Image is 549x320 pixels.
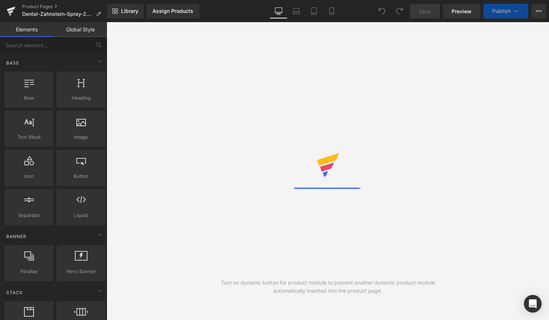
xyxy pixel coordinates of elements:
a: Desktop [270,4,287,18]
span: Base [6,59,20,66]
button: More [531,4,546,18]
span: Separator [7,211,51,219]
span: Save [419,7,431,15]
span: Heading [59,94,103,102]
span: Banner [6,233,27,240]
span: Library [121,8,138,14]
span: Text Block [7,133,51,141]
span: Dental-Zahnstein-Spray-25-6-3 [22,11,93,17]
span: Stack [6,289,24,296]
button: Undo [374,4,389,18]
a: Laptop [287,4,305,18]
span: Hero Banner [59,268,103,275]
span: Row [7,94,51,102]
div: Open Intercom Messenger [524,295,542,313]
a: Mobile [323,4,341,18]
button: Redo [392,4,407,18]
div: Turn on dynamic button for product module to prevent another dynamic product module automatically... [217,279,439,295]
span: Publish [492,8,511,14]
span: Preview [452,7,472,15]
a: Preview [443,4,480,18]
span: Liquid [59,211,103,219]
span: Button [59,172,103,180]
span: Parallax [7,268,51,275]
span: Icon [7,172,51,180]
a: Product Pages [22,4,107,10]
div: Assign Products [152,8,193,14]
a: Tablet [305,4,323,18]
span: Image [59,133,103,141]
a: New Library [107,4,144,18]
button: Publish [483,4,528,18]
a: Global Style [53,22,107,37]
